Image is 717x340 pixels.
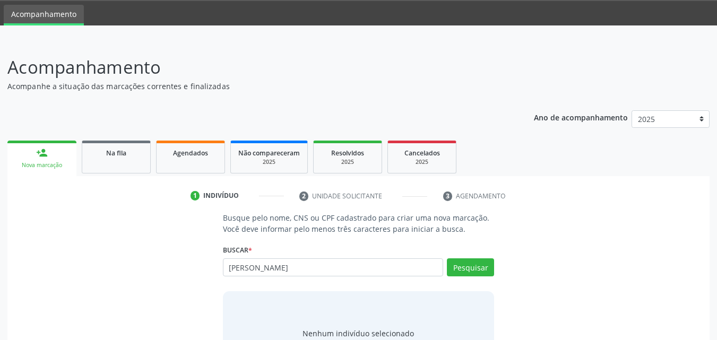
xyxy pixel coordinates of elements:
[223,242,252,258] label: Buscar
[395,158,448,166] div: 2025
[223,212,495,234] p: Busque pelo nome, CNS ou CPF cadastrado para criar uma nova marcação. Você deve informar pelo men...
[203,191,239,200] div: Indivíduo
[106,149,126,158] span: Na fila
[7,81,499,92] p: Acompanhe a situação das marcações correntes e finalizadas
[36,147,48,159] div: person_add
[238,149,300,158] span: Não compareceram
[238,158,300,166] div: 2025
[303,328,414,339] div: Nenhum indivíduo selecionado
[447,258,494,276] button: Pesquisar
[15,161,69,169] div: Nova marcação
[191,191,200,200] div: 1
[321,158,374,166] div: 2025
[404,149,440,158] span: Cancelados
[534,110,628,124] p: Ano de acompanhamento
[4,5,84,25] a: Acompanhamento
[173,149,208,158] span: Agendados
[331,149,364,158] span: Resolvidos
[7,54,499,81] p: Acompanhamento
[223,258,444,276] input: Busque por nome, CNS ou CPF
